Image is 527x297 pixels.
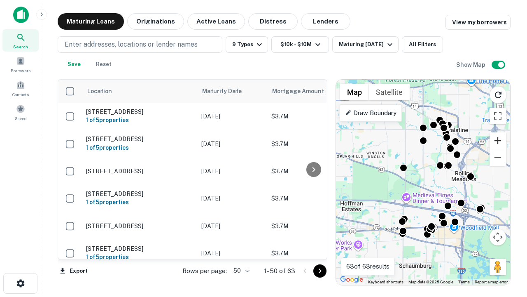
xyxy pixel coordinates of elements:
p: [DATE] [201,249,263,258]
span: Borrowers [11,67,30,74]
span: Saved [15,115,27,122]
a: View my borrowers [445,15,511,30]
img: capitalize-icon.png [13,7,29,23]
p: Enter addresses, locations or lender names [65,40,198,49]
a: Report a map error [475,280,508,284]
div: Maturing [DATE] [339,40,395,49]
button: Save your search to get updates of matches that match your search criteria. [61,56,87,73]
p: [DATE] [201,167,263,176]
a: Terms (opens in new tab) [458,280,470,284]
div: 0 0 [336,80,510,285]
p: [STREET_ADDRESS] [86,190,193,198]
button: Keyboard shortcuts [368,279,403,285]
a: Contacts [2,77,39,99]
p: 63 of 63 results [346,262,389,271]
span: Maturity Date [202,86,252,96]
a: Open this area in Google Maps (opens a new window) [338,274,365,285]
span: Contacts [12,91,29,98]
button: All Filters [402,36,443,53]
p: [STREET_ADDRESS] [86,108,193,115]
p: Rows per page: [182,266,227,276]
th: Maturity Date [197,80,267,103]
p: $3.7M [271,112,354,121]
button: Maturing Loans [58,13,124,30]
p: [STREET_ADDRESS] [86,167,193,175]
button: Export [58,265,90,277]
p: [DATE] [201,139,263,148]
button: $10k - $10M [271,36,329,53]
button: Zoom in [490,132,506,149]
p: Draw Boundary [345,108,396,118]
button: Drag Pegman onto the map to open Street View [490,259,506,275]
h6: 1 of 5 properties [86,252,193,262]
button: Reset [91,56,117,73]
button: Show satellite imagery [369,84,410,100]
iframe: Chat Widget [486,205,527,244]
th: Location [82,80,197,103]
button: Active Loans [187,13,245,30]
button: 9 Types [226,36,268,53]
h6: 1 of 5 properties [86,198,193,207]
button: Zoom out [490,149,506,166]
p: $3.7M [271,139,354,148]
button: Toggle fullscreen view [490,108,506,124]
span: Location [87,86,112,96]
p: $3.7M [271,194,354,203]
p: [STREET_ADDRESS] [86,245,193,252]
button: Go to next page [313,264,326,278]
button: Maturing [DATE] [332,36,399,53]
img: Google [338,274,365,285]
p: $3.7M [271,222,354,231]
a: Borrowers [2,53,39,75]
button: Enter addresses, locations or lender names [58,36,222,53]
a: Saved [2,101,39,123]
p: 1–50 of 63 [264,266,295,276]
p: [DATE] [201,112,263,121]
p: [DATE] [201,222,263,231]
div: 50 [230,265,251,277]
span: Mortgage Amount [272,86,335,96]
p: [STREET_ADDRESS] [86,222,193,230]
button: Reload search area [490,86,507,104]
h6: 1 of 5 properties [86,115,193,125]
span: Map data ©2025 Google [408,280,453,284]
p: $3.7M [271,167,354,176]
h6: 1 of 5 properties [86,143,193,152]
h6: Show Map [456,60,487,69]
button: Distress [248,13,298,30]
a: Search [2,29,39,52]
button: Originations [127,13,184,30]
button: Lenders [301,13,350,30]
th: Mortgage Amount [267,80,358,103]
p: $3.7M [271,249,354,258]
span: Search [13,43,28,50]
button: Show street map [340,84,369,100]
p: [STREET_ADDRESS] [86,135,193,143]
p: [DATE] [201,194,263,203]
